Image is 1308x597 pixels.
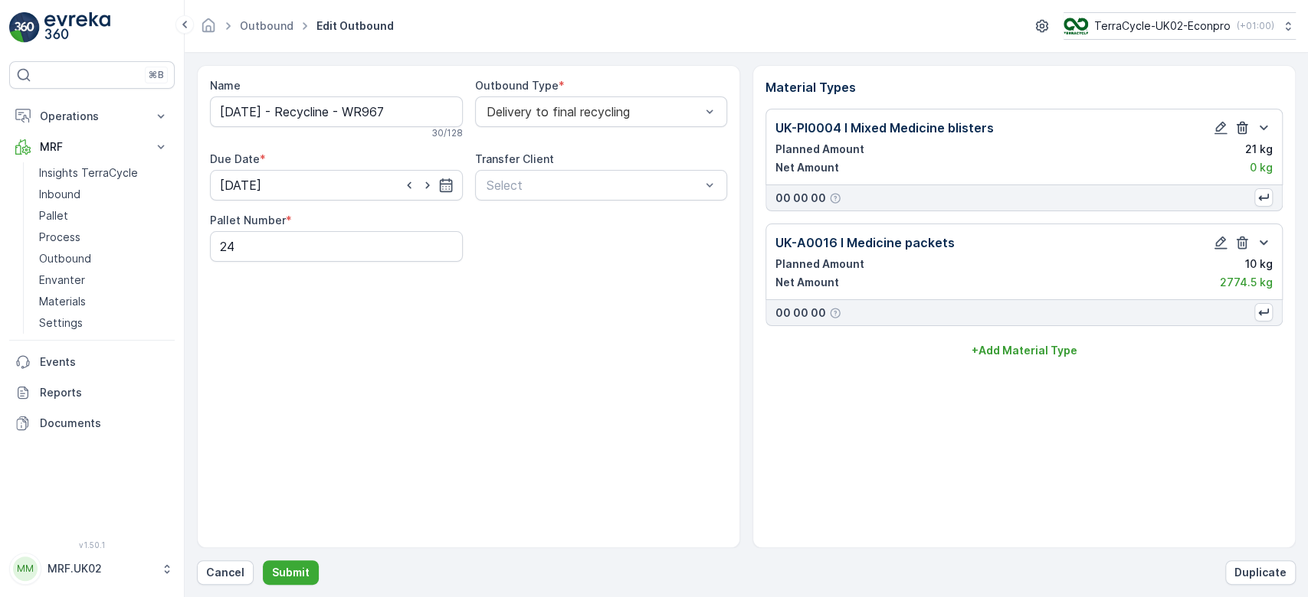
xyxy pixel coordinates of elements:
a: Outbound [240,19,293,32]
span: Material : [13,377,65,390]
p: Parcel_UK02 #1618 [595,13,711,31]
p: 00 00 00 [775,305,826,321]
p: Planned Amount [775,256,864,272]
span: Edit Outbound [313,18,397,34]
a: Settings [33,312,175,334]
span: 30 [90,276,103,289]
div: Help Tooltip Icon [829,192,841,204]
button: MMMRF.UK02 [9,553,175,585]
p: UK-A0016 I Medicine packets [775,233,955,252]
p: Reports [40,385,169,400]
span: v 1.50.1 [9,540,175,550]
p: 30 / 128 [431,127,463,139]
span: - [80,302,86,315]
span: Total Weight : [13,276,90,289]
p: Operations [40,109,144,124]
p: ( +01:00 ) [1237,20,1274,32]
a: Materials [33,291,175,312]
p: Material Types [765,78,1283,96]
p: Cancel [206,565,244,580]
p: 0 kg [1250,160,1273,175]
img: logo [9,12,40,43]
a: Documents [9,408,175,439]
img: logo_light-DOdMpM7g.png [44,12,110,43]
p: Select [487,176,701,194]
p: ⌘B [149,69,164,81]
label: Due Date [210,152,260,165]
label: Transfer Client [475,152,554,165]
p: Outbound [39,251,91,266]
p: Pallet [39,208,68,223]
span: Tare Weight : [13,327,86,340]
p: Documents [40,416,169,431]
a: Insights TerraCycle [33,162,175,184]
img: terracycle_logo_wKaHoWT.png [1064,18,1088,34]
p: Submit [272,565,310,580]
a: Pallet [33,205,175,227]
p: 21 kg [1245,142,1273,157]
button: Cancel [197,560,254,585]
p: Materials [39,294,86,309]
a: Homepage [200,23,217,36]
p: Duplicate [1234,565,1287,580]
a: Process [33,227,175,248]
label: Name [210,79,241,92]
input: dd/mm/yyyy [210,170,463,201]
p: + Add Material Type [972,343,1077,358]
span: Parcel_UK02 #1618 [51,251,149,264]
a: Inbound [33,184,175,205]
p: Process [39,230,80,245]
p: Planned Amount [775,142,864,157]
p: Envanter [39,272,85,288]
a: Envanter [33,269,175,291]
button: Submit [263,560,319,585]
button: MRF [9,132,175,162]
p: Net Amount [775,275,839,290]
button: Operations [9,101,175,132]
p: Net Amount [775,160,839,175]
label: Outbound Type [475,79,559,92]
label: Pallet Number [210,214,286,227]
p: 10 kg [1245,256,1273,272]
p: Insights TerraCycle [39,165,138,181]
div: MM [13,556,38,581]
p: MRF.UK02 [48,561,153,576]
span: Pallet [81,352,112,365]
a: Reports [9,377,175,408]
button: TerraCycle-UK02-Econpro(+01:00) [1064,12,1296,40]
span: Net Weight : [13,302,80,315]
p: Settings [39,315,83,331]
p: Inbound [39,187,80,202]
div: Help Tooltip Icon [829,307,841,319]
p: 00 00 00 [775,191,826,206]
button: +Add Material Type [765,338,1283,363]
p: Events [40,354,169,370]
p: TerraCycle-UK02-Econpro [1094,18,1231,34]
p: 2774.5 kg [1220,275,1273,290]
p: UK-PI0004 I Mixed Medicine blisters [775,119,994,137]
span: UK-PI0001 I Aluminium flexibles [65,377,235,390]
span: 30 [86,327,100,340]
span: Asset Type : [13,352,81,365]
a: Outbound [33,248,175,269]
span: Name : [13,251,51,264]
p: MRF [40,139,144,155]
button: Duplicate [1225,560,1296,585]
a: Events [9,347,175,377]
